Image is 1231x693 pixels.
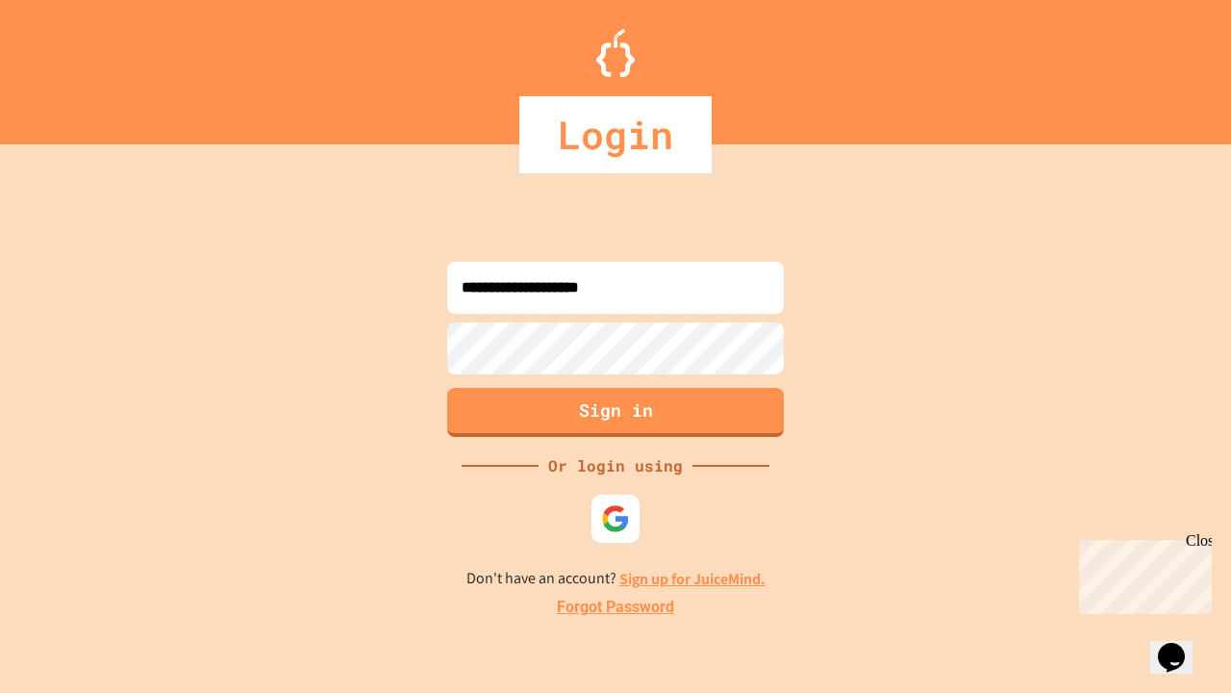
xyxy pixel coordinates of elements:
a: Forgot Password [557,596,674,619]
a: Sign up for JuiceMind. [619,569,766,589]
p: Don't have an account? [466,567,766,591]
div: Chat with us now!Close [8,8,133,122]
iframe: chat widget [1150,616,1212,674]
div: Or login using [539,454,692,477]
div: Login [519,96,712,173]
img: Logo.svg [596,29,635,77]
img: google-icon.svg [601,504,630,533]
iframe: chat widget [1071,532,1212,614]
button: Sign in [447,388,784,437]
